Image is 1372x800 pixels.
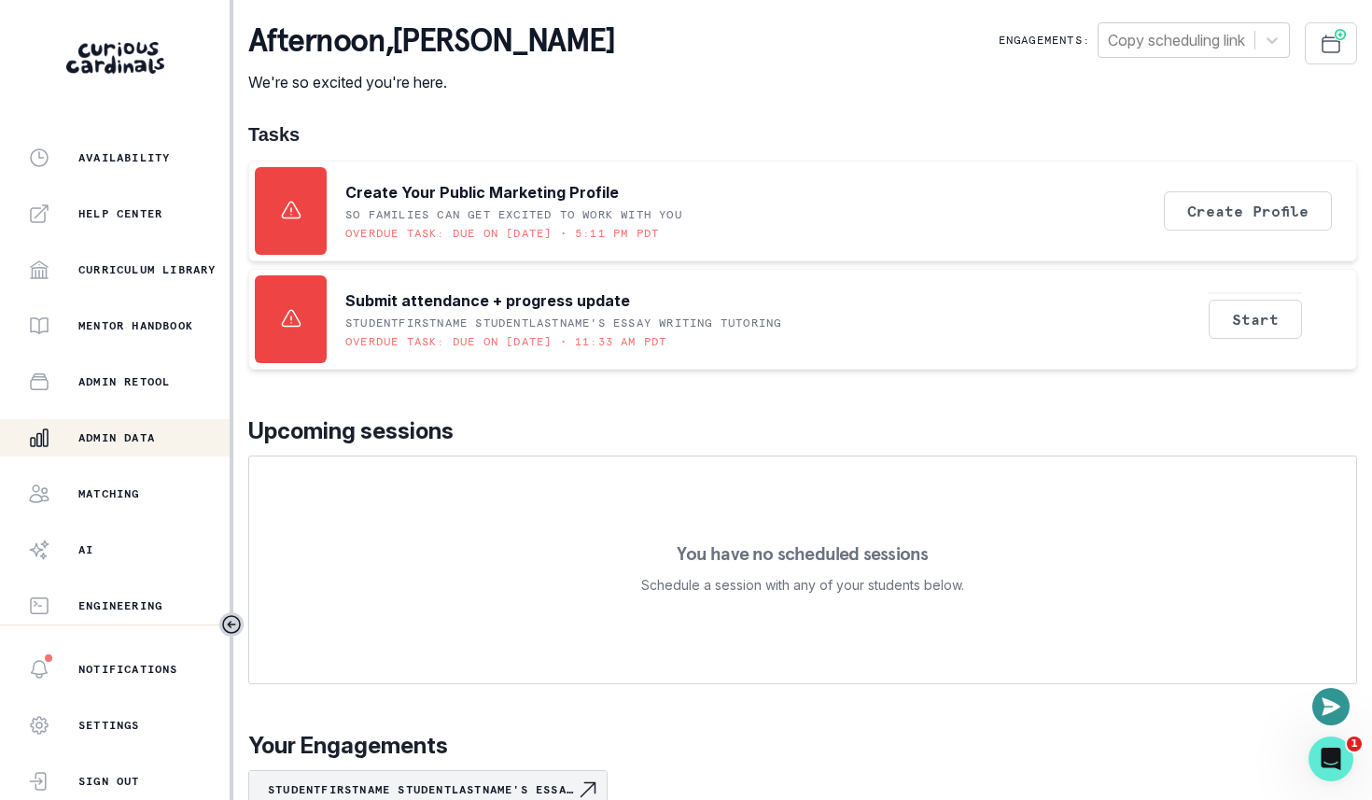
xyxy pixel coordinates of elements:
p: Engineering [78,598,162,613]
button: Schedule Sessions [1305,22,1357,64]
p: AI [78,542,93,557]
p: SO FAMILIES CAN GET EXCITED TO WORK WITH YOU [345,207,682,222]
p: Curriculum Library [78,262,217,277]
p: Your Engagements [248,729,1357,763]
p: You have no scheduled sessions [677,544,928,563]
p: We're so excited you're here. [248,71,615,93]
p: StudentFirstName StudentLastName's Essay Writing tutoring [268,782,577,797]
p: Submit attendance + progress update [345,289,630,312]
button: Open or close messaging widget [1312,688,1350,725]
button: Start [1209,300,1302,339]
p: Admin Data [78,430,155,445]
p: Upcoming sessions [248,414,1357,448]
p: afternoon , [PERSON_NAME] [248,22,615,60]
p: Overdue task: Due on [DATE] • 11:33 AM PDT [345,334,666,349]
p: Matching [78,486,140,501]
p: Mentor Handbook [78,318,193,333]
p: Schedule a session with any of your students below. [641,574,964,596]
button: Create Profile [1164,191,1332,231]
p: Help Center [78,206,162,221]
p: Notifications [78,662,178,677]
p: Overdue task: Due on [DATE] • 5:11 PM PDT [345,226,659,241]
img: Curious Cardinals Logo [66,42,164,74]
span: 1 [1347,737,1362,751]
p: Availability [78,150,170,165]
button: Toggle sidebar [219,612,244,637]
p: Admin Retool [78,374,170,389]
iframe: Intercom live chat [1309,737,1353,781]
p: StudentFirstName StudentLastName's Essay Writing tutoring [345,316,781,330]
p: Create Your Public Marketing Profile [345,181,619,204]
p: Engagements: [999,33,1090,48]
p: Settings [78,718,140,733]
p: Sign Out [78,774,140,789]
h1: Tasks [248,123,1357,146]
